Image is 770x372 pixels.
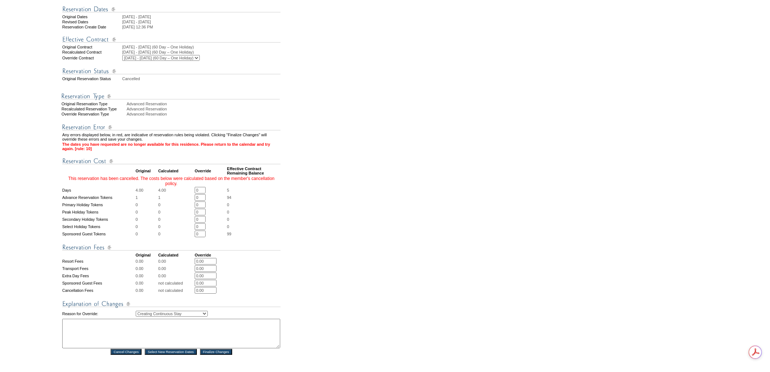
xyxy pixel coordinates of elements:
td: [DATE] - [DATE] (60 Day – One Holiday) [122,50,281,54]
td: [DATE] - [DATE] (60 Day – One Holiday) [122,45,281,49]
td: Original Reservation Status [62,77,122,81]
td: Days [62,187,135,193]
img: Reservation Type [61,92,280,101]
td: 0 [136,223,158,230]
img: Reservation Fees [62,243,281,252]
span: 99 [227,232,231,236]
td: 0.00 [136,280,158,286]
td: 0.00 [158,265,194,272]
td: 1 [136,194,158,201]
div: Advanced Reservation [127,102,281,106]
td: 0.00 [158,258,194,265]
td: 1 [158,194,194,201]
td: 0 [158,201,194,208]
td: 0.00 [136,287,158,294]
span: 0 [227,224,229,229]
input: Cancel Changes [111,349,142,355]
td: 0 [136,216,158,223]
td: 0.00 [136,258,158,265]
td: not calculated [158,280,194,286]
td: [DATE] - [DATE] [122,15,281,19]
img: Effective Contract [62,35,281,44]
td: Calculated [158,253,194,257]
td: Primary Holiday Tokens [62,201,135,208]
td: Cancellation Fees [62,287,135,294]
td: Revised Dates [62,20,122,24]
td: 0 [136,231,158,237]
td: 0 [136,201,158,208]
img: Reservation Cost [62,157,281,166]
img: Reservation Errors [62,123,281,132]
div: Recalculated Reservation Type [61,107,126,111]
td: not calculated [158,287,194,294]
div: Original Reservation Type [61,102,126,106]
td: Recalculated Contract [62,50,122,54]
span: 5 [227,188,229,192]
td: 4.00 [158,187,194,193]
div: Advanced Reservation [127,112,281,116]
div: Advanced Reservation [127,107,281,111]
td: 0 [158,223,194,230]
td: Any errors displayed below, in red, are indicative of reservation rules being violated. Clicking ... [62,133,281,141]
td: Override Contract [62,55,122,61]
td: Override [195,253,226,257]
span: 0 [227,203,229,207]
img: Reservation Status [62,67,281,76]
td: The dates you have requested are no longer available for this residence. Please return to the cal... [62,142,281,151]
img: Reservation Dates [62,5,281,14]
td: Resort Fees [62,258,135,265]
td: 0 [158,231,194,237]
span: 94 [227,195,231,200]
img: Explanation of Changes [62,299,281,309]
td: [DATE] - [DATE] [122,20,281,24]
td: Peak Holiday Tokens [62,209,135,215]
input: Select New Reservation Dates [145,349,197,355]
td: This reservation has been cancelled. The costs below were calculated based on the member's cancel... [62,176,281,186]
td: Transport Fees [62,265,135,272]
td: 0.00 [158,273,194,279]
td: Cancelled [122,77,281,81]
td: Original [136,253,158,257]
td: Override [195,167,226,175]
td: Sponsored Guest Tokens [62,231,135,237]
td: Select Holiday Tokens [62,223,135,230]
td: Sponsored Guest Fees [62,280,135,286]
td: 0 [158,216,194,223]
td: Advance Reservation Tokens [62,194,135,201]
td: Original [136,167,158,175]
td: Reservation Create Date [62,25,122,29]
div: Override Reservation Type [61,112,126,116]
td: Secondary Holiday Tokens [62,216,135,223]
td: 0 [136,209,158,215]
input: Finalize Changes [200,349,232,355]
td: Reason for Override: [62,309,135,318]
td: Original Contract [62,45,122,49]
td: 0 [158,209,194,215]
td: Effective Contract Remaining Balance [227,167,281,175]
span: 0 [227,217,229,222]
td: 0.00 [136,273,158,279]
td: Calculated [158,167,194,175]
span: 0 [227,210,229,214]
td: 4.00 [136,187,158,193]
td: Original Dates [62,15,122,19]
td: 0.00 [136,265,158,272]
td: Extra Day Fees [62,273,135,279]
td: [DATE] 12:36 PM [122,25,281,29]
